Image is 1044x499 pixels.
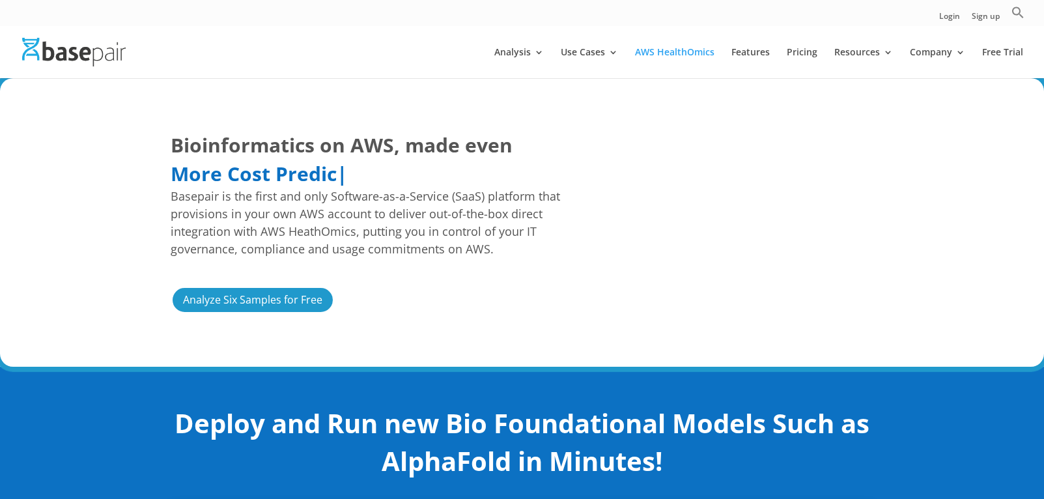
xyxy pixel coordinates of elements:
[1011,6,1024,19] svg: Search
[171,286,335,314] a: Analyze Six Samples for Free
[939,12,960,26] a: Login
[494,48,544,78] a: Analysis
[731,48,770,78] a: Features
[337,160,348,187] span: |
[171,405,874,487] h2: Deploy and Run new Bio Foundational Models Such as AlphaFold in Minutes!
[910,48,965,78] a: Company
[171,131,513,160] span: Bioinformatics on AWS, made even
[635,48,714,78] a: AWS HealthOmics
[787,48,817,78] a: Pricing
[22,38,126,66] img: Basepair
[561,48,618,78] a: Use Cases
[171,188,577,258] span: Basepair is the first and only Software-as-a-Service (SaaS) platform that provisions in your own ...
[615,131,873,276] iframe: Overcoming the Scientific and IT Challenges Associated with Scaling Omics Analysis | AWS Events
[171,160,337,187] span: More Cost Predic
[1011,6,1024,26] a: Search Icon Link
[834,48,893,78] a: Resources
[972,12,1000,26] a: Sign up
[794,405,1028,483] iframe: Drift Widget Chat Controller
[982,48,1023,78] a: Free Trial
